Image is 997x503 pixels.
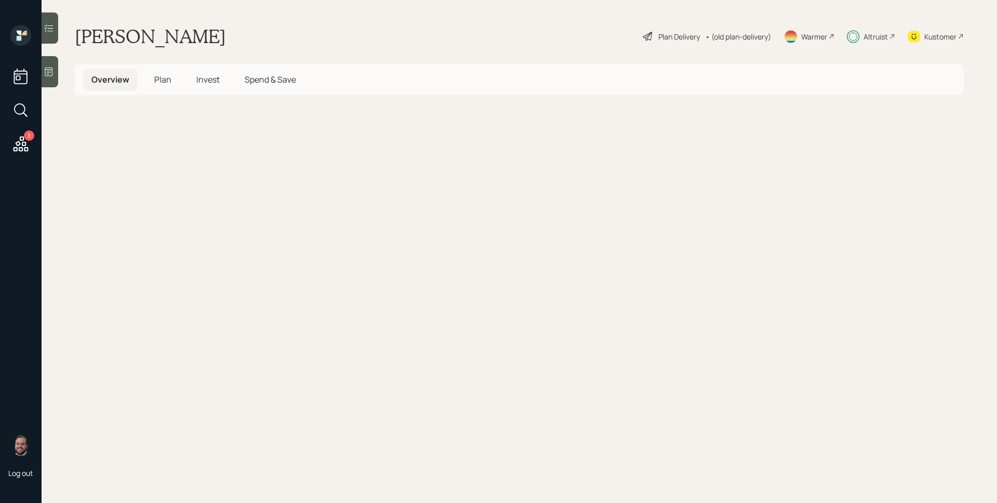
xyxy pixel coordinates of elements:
div: Warmer [801,31,827,42]
div: Log out [8,468,33,478]
div: Plan Delivery [658,31,700,42]
div: Altruist [864,31,888,42]
span: Overview [91,74,129,85]
div: • (old plan-delivery) [705,31,771,42]
img: james-distasi-headshot.png [10,435,31,456]
span: Spend & Save [245,74,296,85]
div: 3 [24,130,34,141]
h1: [PERSON_NAME] [75,25,226,48]
span: Plan [154,74,171,85]
div: Kustomer [924,31,956,42]
span: Invest [196,74,220,85]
